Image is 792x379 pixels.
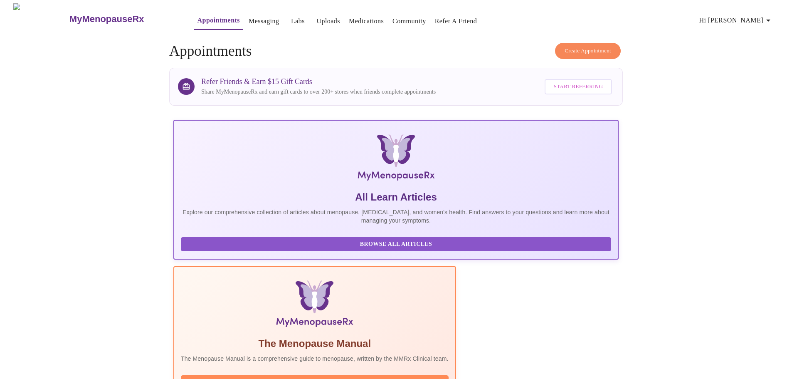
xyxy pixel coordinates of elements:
a: Start Referring [543,75,614,99]
span: Create Appointment [565,46,611,56]
button: Messaging [245,13,282,30]
a: Labs [291,15,305,27]
button: Refer a Friend [432,13,481,30]
p: Explore our comprehensive collection of articles about menopause, [MEDICAL_DATA], and women's hea... [181,208,611,225]
a: MyMenopauseRx [68,5,177,34]
p: Share MyMenopauseRx and earn gift cards to over 200+ stores when friends complete appointments [201,88,436,96]
h4: Appointments [169,43,623,59]
h5: All Learn Articles [181,191,611,204]
a: Appointments [197,15,240,26]
h3: Refer Friends & Earn $15 Gift Cards [201,77,436,86]
button: Create Appointment [555,43,621,59]
img: Menopause Manual [223,280,406,330]
button: Uploads [313,13,343,30]
button: Hi [PERSON_NAME] [696,12,777,29]
button: Appointments [194,12,243,30]
button: Start Referring [545,79,612,94]
img: MyMenopauseRx Logo [248,134,544,184]
h3: MyMenopauseRx [69,14,144,25]
span: Hi [PERSON_NAME] [699,15,773,26]
a: Community [392,15,426,27]
a: Messaging [249,15,279,27]
button: Labs [284,13,311,30]
img: MyMenopauseRx Logo [13,3,68,35]
button: Community [389,13,429,30]
a: Browse All Articles [181,240,613,247]
button: Medications [345,13,387,30]
a: Uploads [316,15,340,27]
a: Medications [349,15,384,27]
h5: The Menopause Manual [181,337,449,350]
span: Browse All Articles [189,239,603,250]
a: Refer a Friend [435,15,477,27]
span: Start Referring [554,82,603,92]
button: Browse All Articles [181,237,611,252]
p: The Menopause Manual is a comprehensive guide to menopause, written by the MMRx Clinical team. [181,354,449,363]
